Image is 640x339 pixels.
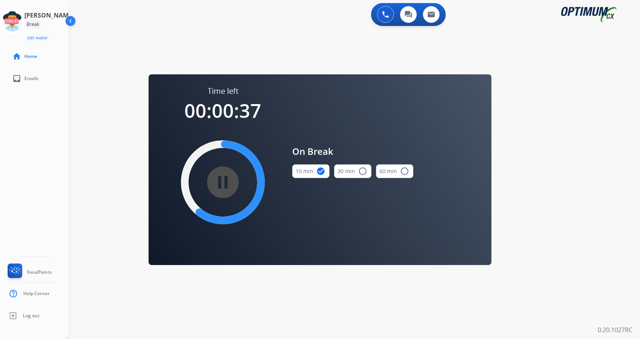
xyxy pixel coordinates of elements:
[208,86,238,96] span: Time left
[358,167,367,176] mat-icon: radio_button_unchecked
[24,20,42,29] div: Break
[218,178,227,187] mat-icon: pause_circle_filled
[334,164,371,178] button: 30 min
[23,291,50,297] span: Help Center
[24,53,37,59] span: Home
[27,269,52,275] span: FocalPoints
[12,74,21,83] mat-icon: inbox
[292,164,330,178] button: 10 min
[24,11,74,20] h3: [PERSON_NAME]
[23,313,40,319] span: Log out
[184,98,261,124] span: 00:00:37
[292,145,413,158] span: On Break
[24,34,51,42] button: Edit Avatar
[598,325,632,334] p: 0.20.1027RC
[6,263,52,281] a: FocalPoints
[376,164,413,178] button: 60 min
[24,76,38,82] span: Emails
[12,52,21,61] mat-icon: home
[400,167,409,176] mat-icon: radio_button_unchecked
[316,167,325,176] mat-icon: check_circle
